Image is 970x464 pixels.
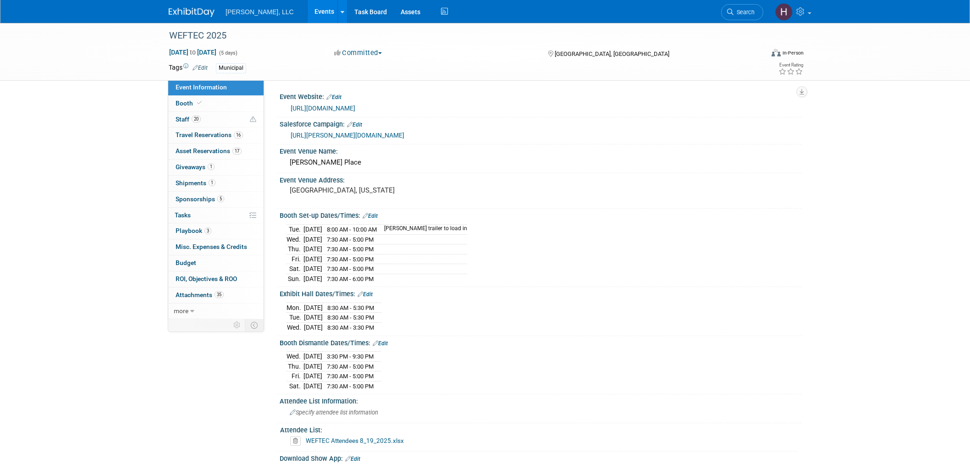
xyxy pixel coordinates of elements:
td: [DATE] [303,254,322,264]
a: Staff20 [168,112,264,127]
span: Giveaways [176,163,215,171]
a: Delete attachment? [290,438,304,444]
a: Asset Reservations17 [168,144,264,159]
div: Municipal [216,63,246,73]
a: Budget [168,255,264,271]
span: 35 [215,291,224,298]
span: 17 [232,148,242,155]
a: Edit [345,456,360,462]
span: Booth [176,99,204,107]
img: ExhibitDay [169,8,215,17]
a: Edit [358,291,373,298]
td: Tue. [287,313,304,323]
td: [PERSON_NAME] trailer to load in [379,224,467,234]
div: WEFTEC 2025 [166,28,750,44]
span: Asset Reservations [176,147,242,155]
a: Edit [363,213,378,219]
span: [GEOGRAPHIC_DATA], [GEOGRAPHIC_DATA] [555,50,669,57]
div: Attendee List: [280,423,797,435]
img: Format-Inperson.png [772,49,781,56]
a: Sponsorships5 [168,192,264,207]
span: 7:30 AM - 5:00 PM [327,246,374,253]
span: (5 days) [218,50,237,56]
td: [DATE] [303,274,322,283]
span: 7:30 AM - 6:00 PM [327,276,374,282]
a: [URL][DOMAIN_NAME] [291,105,355,112]
td: [DATE] [303,224,322,234]
a: Tasks [168,208,264,223]
span: 7:30 AM - 5:00 PM [327,373,374,380]
td: [DATE] [303,361,322,371]
button: Committed [331,48,386,58]
span: 7:30 AM - 5:00 PM [327,383,374,390]
a: Attachments35 [168,287,264,303]
span: Budget [176,259,196,266]
span: 7:30 AM - 5:00 PM [327,236,374,243]
div: Download Show App: [280,452,801,464]
a: ROI, Objectives & ROO [168,271,264,287]
span: Potential Scheduling Conflict -- at least one attendee is tagged in another overlapping event. [250,116,256,124]
td: [DATE] [303,244,322,254]
div: [PERSON_NAME] Place [287,155,794,170]
td: Wed. [287,234,303,244]
div: Salesforce Campaign: [280,117,801,129]
div: Event Rating [778,63,803,67]
td: Wed. [287,323,304,332]
span: Misc. Expenses & Credits [176,243,247,250]
span: 20 [192,116,201,122]
div: Attendee List Information: [280,394,801,406]
span: Attachments [176,291,224,298]
div: Event Venue Name: [280,144,801,156]
span: Search [733,9,755,16]
span: 7:30 AM - 5:00 PM [327,265,374,272]
span: 16 [234,132,243,138]
a: Search [721,4,763,20]
a: Edit [193,65,208,71]
td: [DATE] [303,352,322,362]
td: Tue. [287,224,303,234]
td: [DATE] [303,234,322,244]
div: In-Person [782,50,804,56]
td: [DATE] [304,303,323,313]
span: [PERSON_NAME], LLC [226,8,294,16]
span: Specify attendee list information [290,409,378,416]
td: Personalize Event Tab Strip [229,319,245,331]
pre: [GEOGRAPHIC_DATA], [US_STATE] [290,186,487,194]
td: Toggle Event Tabs [245,319,264,331]
span: [DATE] [DATE] [169,48,217,56]
a: more [168,304,264,319]
span: Event Information [176,83,227,91]
div: Booth Set-up Dates/Times: [280,209,801,221]
td: Sun. [287,274,303,283]
span: 8:30 AM - 5:30 PM [327,304,374,311]
span: to [188,49,197,56]
td: Thu. [287,361,303,371]
td: [DATE] [303,371,322,381]
span: 5 [217,195,224,202]
span: Playbook [176,227,211,234]
a: Shipments1 [168,176,264,191]
div: Event Venue Address: [280,173,801,185]
a: Booth [168,96,264,111]
span: 7:30 AM - 5:00 PM [327,363,374,370]
td: Thu. [287,244,303,254]
a: Edit [347,122,362,128]
div: Booth Dismantle Dates/Times: [280,336,801,348]
a: [URL][PERSON_NAME][DOMAIN_NAME] [291,132,404,139]
div: Event Website: [280,90,801,102]
span: ROI, Objectives & ROO [176,275,237,282]
td: Fri. [287,371,303,381]
td: Tags [169,63,208,73]
td: Wed. [287,352,303,362]
div: Event Format [709,48,804,61]
img: Hannah Mulholland [775,3,793,21]
span: 1 [208,163,215,170]
span: 7:30 AM - 5:00 PM [327,256,374,263]
td: [DATE] [303,264,322,274]
a: Edit [373,340,388,347]
a: Playbook3 [168,223,264,239]
a: Travel Reservations16 [168,127,264,143]
div: Exhibit Hall Dates/Times: [280,287,801,299]
td: [DATE] [304,323,323,332]
td: [DATE] [303,381,322,391]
